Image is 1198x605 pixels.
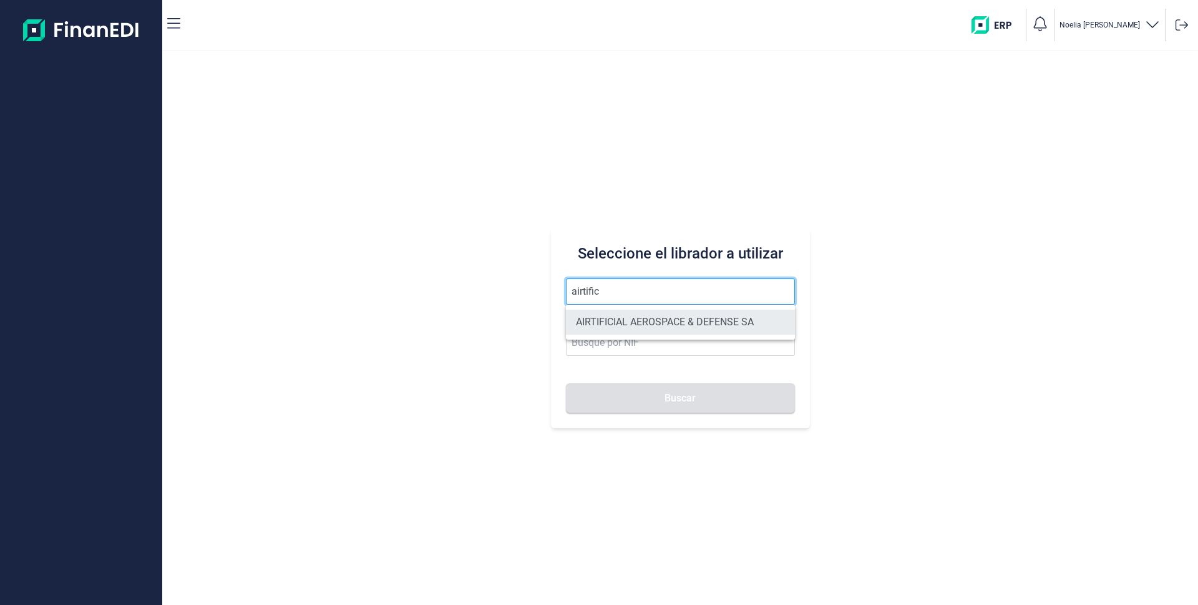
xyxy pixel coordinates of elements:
[665,393,696,403] span: Buscar
[1059,20,1140,30] p: Noelia [PERSON_NAME]
[566,278,795,305] input: Seleccione la razón social
[566,243,795,263] h3: Seleccione el librador a utilizar
[972,16,1021,34] img: erp
[566,310,795,335] li: AIRTIFICIAL AEROSPACE & DEFENSE SA
[566,383,795,413] button: Buscar
[1059,16,1160,34] button: Noelia [PERSON_NAME]
[23,10,140,50] img: Logo de aplicación
[566,330,795,356] input: Busque por NIF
